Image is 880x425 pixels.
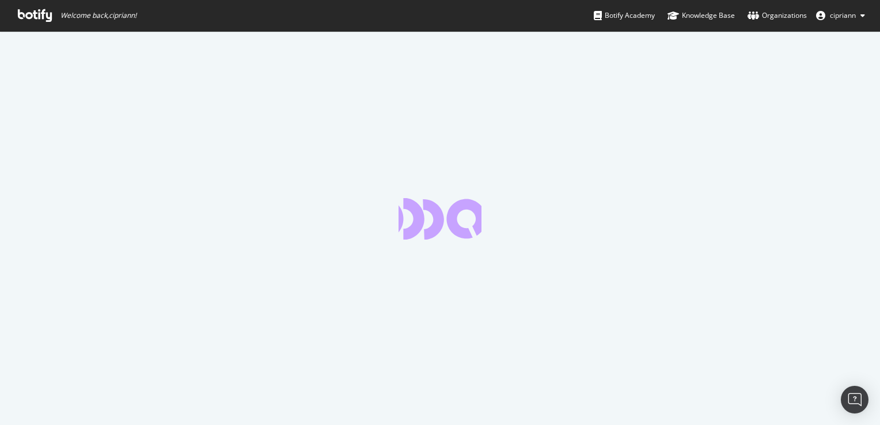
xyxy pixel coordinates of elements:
div: Botify Academy [594,10,655,21]
div: Organizations [748,10,807,21]
button: cipriann [807,6,874,25]
span: cipriann [830,10,856,20]
div: Open Intercom Messenger [841,386,868,413]
div: Knowledge Base [667,10,735,21]
div: animation [399,198,481,240]
span: Welcome back, cipriann ! [60,11,136,20]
